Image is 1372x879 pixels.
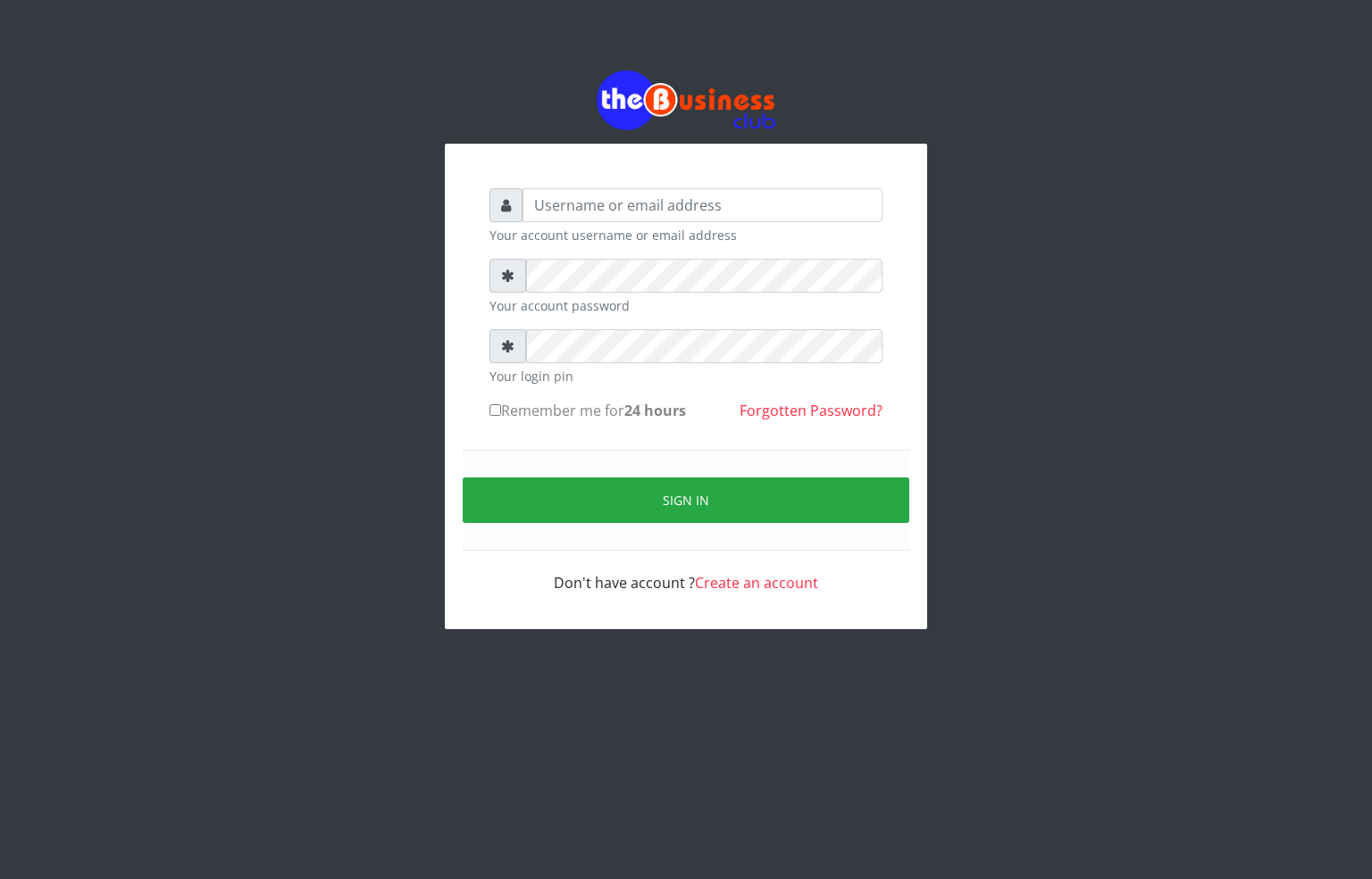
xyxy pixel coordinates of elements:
label: Remember me for [489,400,686,421]
input: Username or email address [523,188,883,222]
a: Forgotten Password? [740,401,883,420]
small: Your account password [489,296,883,315]
small: Your account username or email address [489,226,883,245]
small: Your login pin [489,367,883,386]
a: Create an account [695,573,818,593]
b: 24 hours [624,401,686,420]
input: Remember me for24 hours [489,404,501,416]
div: Don't have account ? [489,551,883,593]
button: Sign in [463,477,909,523]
